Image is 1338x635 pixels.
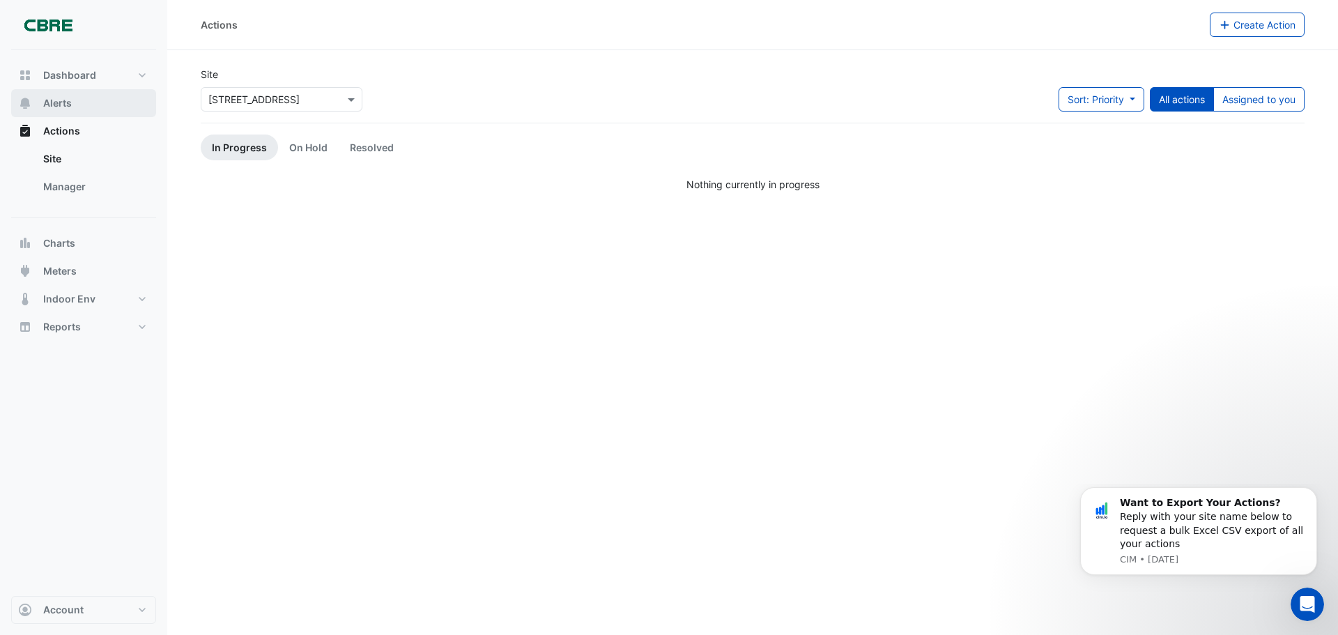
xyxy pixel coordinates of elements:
[1068,93,1124,105] span: Sort: Priority
[11,61,156,89] button: Dashboard
[11,145,156,206] div: Actions
[1210,13,1305,37] button: Create Action
[18,264,32,278] app-icon: Meters
[11,229,156,257] button: Charts
[11,257,156,285] button: Meters
[18,320,32,334] app-icon: Reports
[43,124,80,138] span: Actions
[11,89,156,117] button: Alerts
[11,313,156,341] button: Reports
[43,292,95,306] span: Indoor Env
[1059,484,1338,628] iframe: Intercom notifications message
[43,236,75,250] span: Charts
[43,96,72,110] span: Alerts
[1213,87,1305,112] button: Assigned to you
[18,124,32,138] app-icon: Actions
[11,117,156,145] button: Actions
[43,320,81,334] span: Reports
[1059,87,1144,112] button: Sort: Priority
[201,67,218,82] label: Site
[18,236,32,250] app-icon: Charts
[17,11,79,39] img: Company Logo
[43,603,84,617] span: Account
[1291,588,1324,621] iframe: Intercom live chat
[201,177,1305,192] div: Nothing currently in progress
[201,17,238,32] div: Actions
[11,285,156,313] button: Indoor Env
[43,264,77,278] span: Meters
[32,173,156,201] a: Manager
[11,596,156,624] button: Account
[32,145,156,173] a: Site
[43,68,96,82] span: Dashboard
[1150,87,1214,112] button: All actions
[1233,19,1295,31] span: Create Action
[201,135,278,160] a: In Progress
[18,68,32,82] app-icon: Dashboard
[18,96,32,110] app-icon: Alerts
[18,292,32,306] app-icon: Indoor Env
[339,135,405,160] a: Resolved
[278,135,339,160] a: On Hold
